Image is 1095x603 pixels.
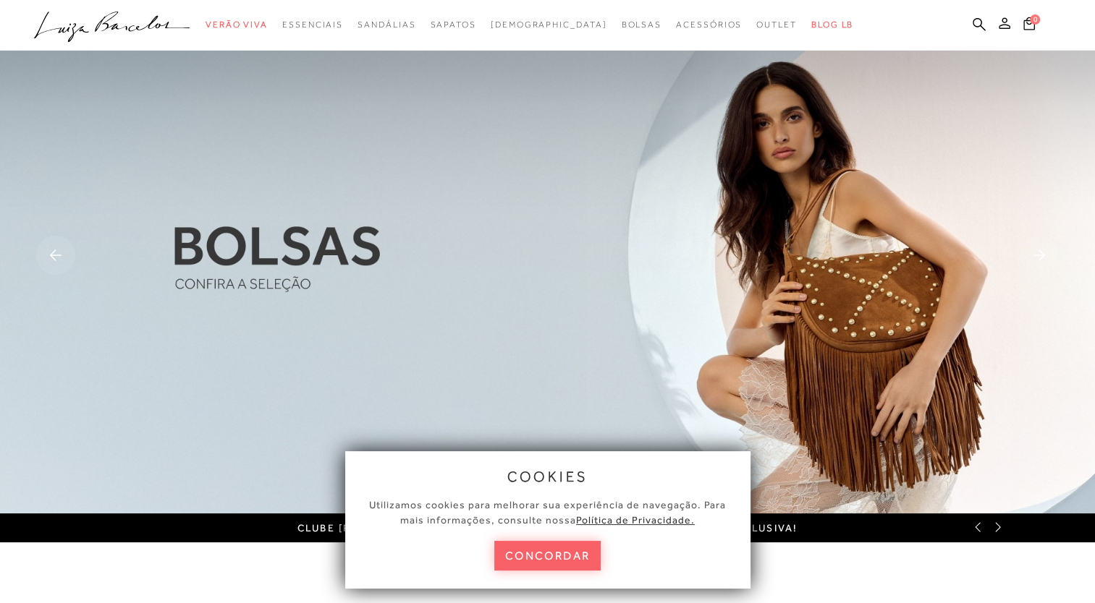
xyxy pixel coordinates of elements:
button: concordar [494,541,601,570]
span: BLOG LB [811,20,853,30]
a: Política de Privacidade. [576,514,695,526]
span: 0 [1030,14,1040,25]
a: categoryNavScreenReaderText [358,12,415,38]
a: categoryNavScreenReaderText [676,12,742,38]
a: BLOG LB [811,12,853,38]
button: 0 [1019,16,1039,35]
span: Sapatos [430,20,475,30]
span: Verão Viva [206,20,268,30]
a: categoryNavScreenReaderText [430,12,475,38]
span: Outlet [756,20,797,30]
a: categoryNavScreenReaderText [282,12,343,38]
span: Essenciais [282,20,343,30]
span: [DEMOGRAPHIC_DATA] [491,20,607,30]
a: categoryNavScreenReaderText [756,12,797,38]
span: cookies [507,469,588,484]
span: Utilizamos cookies para melhorar sua experiência de navegação. Para mais informações, consulte nossa [369,499,726,526]
span: Sandálias [358,20,415,30]
span: Bolsas [621,20,661,30]
a: categoryNavScreenReaderText [621,12,661,38]
a: CLUBE [PERSON_NAME] - Venha fazer parte da nossa comunidade exclusiva! [297,522,798,534]
a: categoryNavScreenReaderText [206,12,268,38]
a: noSubCategoriesText [491,12,607,38]
span: Acessórios [676,20,742,30]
